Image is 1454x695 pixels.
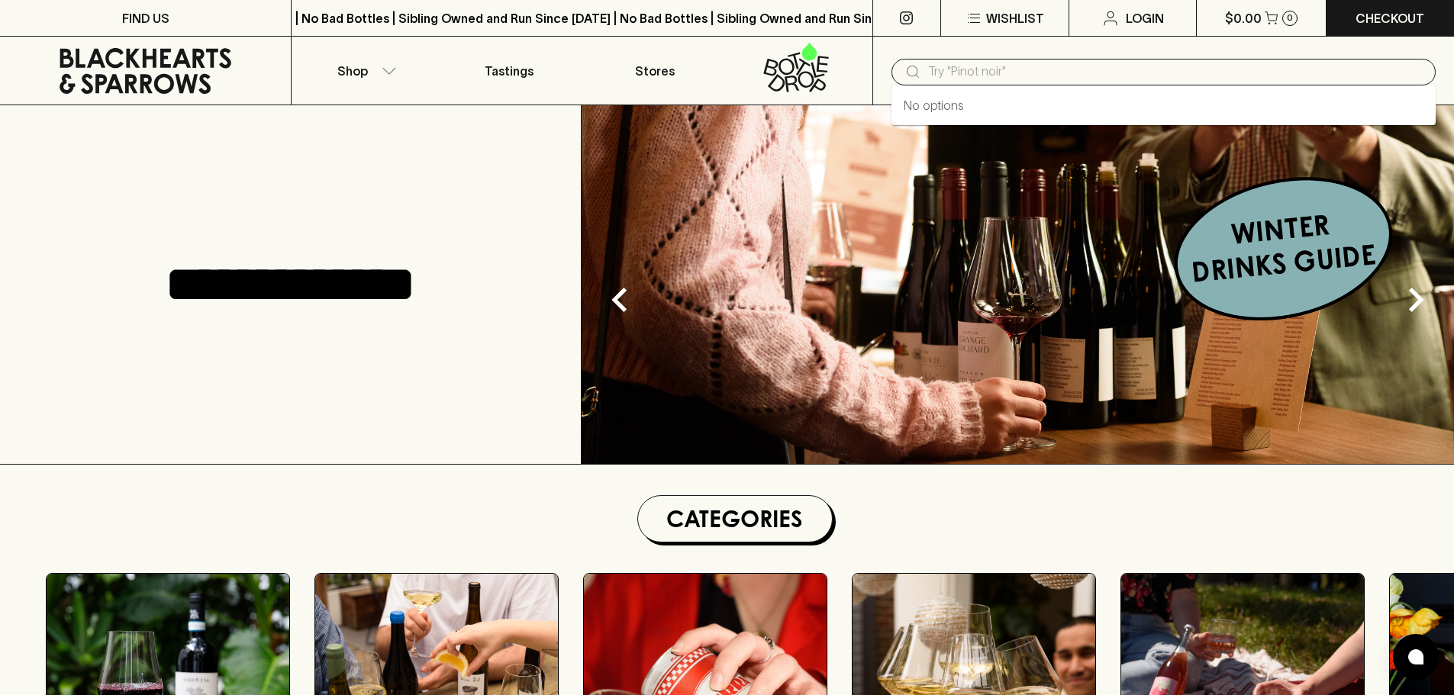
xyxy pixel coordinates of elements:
h1: Categories [644,502,826,536]
img: optimise [582,105,1454,464]
img: bubble-icon [1408,649,1423,664]
p: Shop [337,62,368,80]
button: Previous [589,269,650,330]
p: 0 [1287,14,1293,22]
p: Wishlist [986,9,1044,27]
a: Stores [582,37,727,105]
input: Try "Pinot noir" [928,60,1423,84]
div: No options [891,85,1436,125]
p: Tastings [485,62,534,80]
button: Next [1385,269,1446,330]
p: Stores [635,62,675,80]
button: Shop [292,37,437,105]
p: $0.00 [1225,9,1262,27]
a: Tastings [437,37,582,105]
p: Checkout [1356,9,1424,27]
p: Login [1126,9,1164,27]
p: FIND US [122,9,169,27]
